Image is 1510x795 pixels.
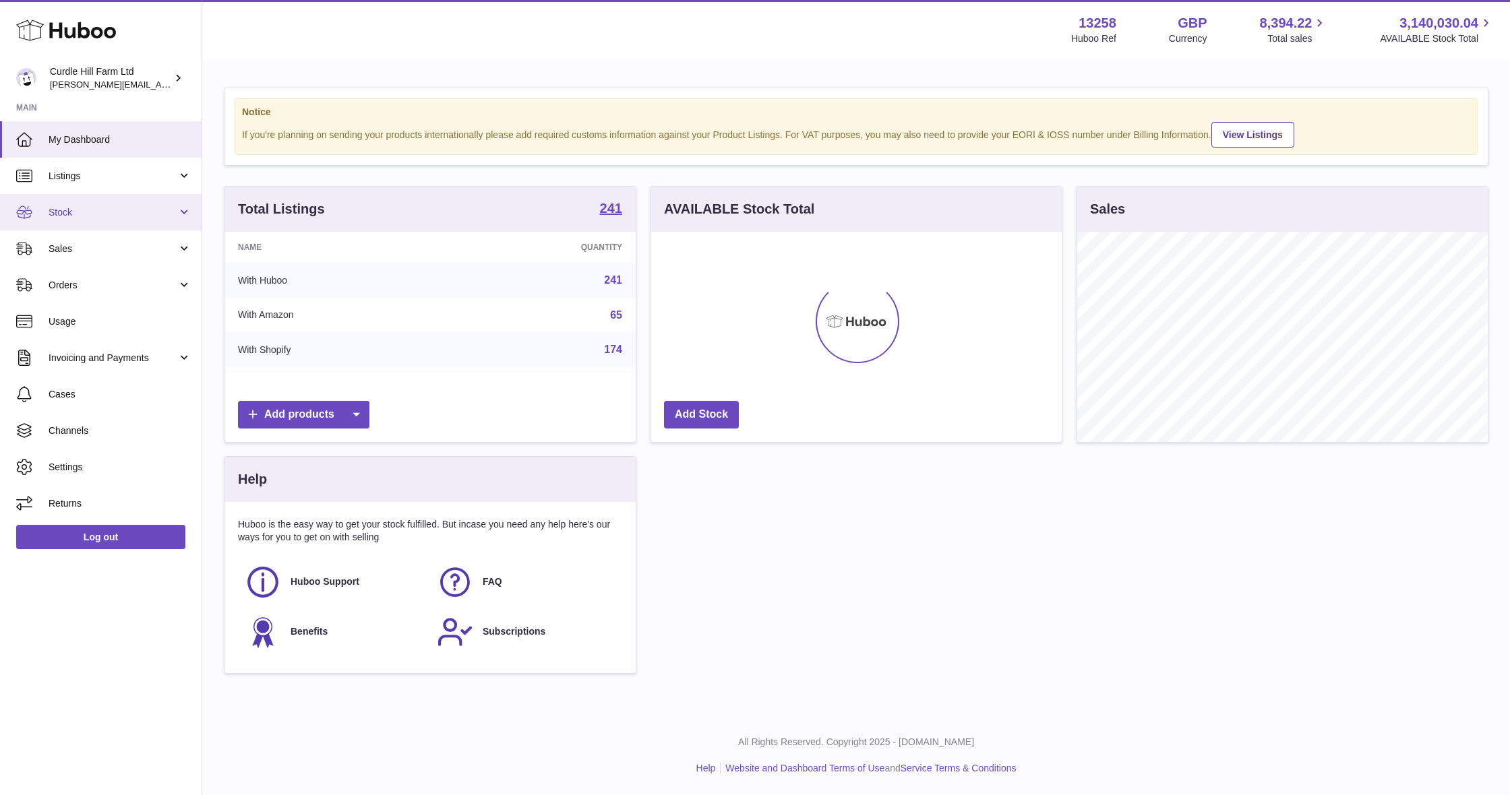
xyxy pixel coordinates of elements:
[49,315,191,328] span: Usage
[49,206,177,219] span: Stock
[49,279,177,292] span: Orders
[1169,32,1207,45] div: Currency
[16,68,36,88] img: miranda@diddlysquatfarmshop.com
[49,461,191,474] span: Settings
[49,133,191,146] span: My Dashboard
[242,120,1470,148] div: If you're planning on sending your products internationally please add required customs informati...
[50,79,270,90] span: [PERSON_NAME][EMAIL_ADDRESS][DOMAIN_NAME]
[291,575,359,588] span: Huboo Support
[1079,14,1116,32] strong: 13258
[604,344,622,355] a: 174
[242,106,1470,119] strong: Notice
[224,298,450,333] td: With Amazon
[49,497,191,510] span: Returns
[50,65,171,91] div: Curdle Hill Farm Ltd
[224,332,450,367] td: With Shopify
[1211,122,1294,148] a: View Listings
[49,388,191,401] span: Cases
[49,243,177,255] span: Sales
[721,762,1016,775] li: and
[49,424,191,437] span: Channels
[437,614,615,650] a: Subscriptions
[1071,32,1116,45] div: Huboo Ref
[610,309,622,321] a: 65
[483,575,502,588] span: FAQ
[696,763,716,773] a: Help
[238,518,622,544] p: Huboo is the easy way to get your stock fulfilled. But incase you need any help here's our ways f...
[450,232,636,263] th: Quantity
[1260,14,1312,32] span: 8,394.22
[49,352,177,364] span: Invoicing and Payments
[604,274,622,286] a: 241
[483,625,545,638] span: Subscriptions
[1090,200,1125,218] h3: Sales
[1260,14,1328,45] a: 8,394.22 Total sales
[1399,14,1478,32] span: 3,140,030.04
[437,564,615,600] a: FAQ
[16,525,185,549] a: Log out
[238,401,369,428] a: Add products
[213,736,1499,749] p: All Rights Reserved. Copyright 2025 - [DOMAIN_NAME]
[1380,32,1494,45] span: AVAILABLE Stock Total
[238,200,325,218] h3: Total Listings
[664,401,739,428] a: Add Stock
[1178,14,1207,32] strong: GBP
[725,763,884,773] a: Website and Dashboard Terms of Use
[1380,14,1494,45] a: 3,140,030.04 AVAILABLE Stock Total
[238,470,267,488] h3: Help
[224,232,450,263] th: Name
[600,201,622,215] strong: 241
[291,625,328,638] span: Benefits
[49,170,177,183] span: Listings
[224,263,450,298] td: With Huboo
[901,763,1017,773] a: Service Terms & Conditions
[1267,32,1327,45] span: Total sales
[600,201,622,218] a: 241
[245,614,423,650] a: Benefits
[664,200,814,218] h3: AVAILABLE Stock Total
[245,564,423,600] a: Huboo Support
